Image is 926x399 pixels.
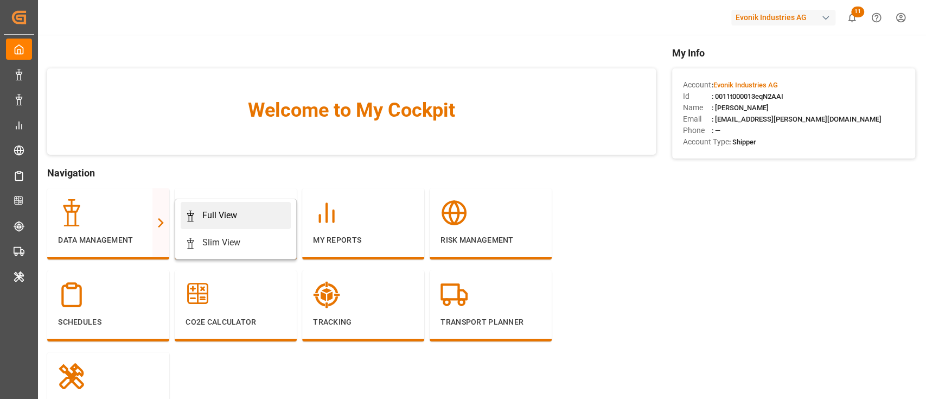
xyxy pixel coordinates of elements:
span: My Info [672,46,916,60]
p: Schedules [58,316,158,328]
span: Evonik Industries AG [713,81,778,89]
span: : [712,81,778,89]
span: Welcome to My Cockpit [69,96,634,125]
button: show 11 new notifications [840,5,864,30]
span: : 0011t000013eqN2AAI [712,92,783,100]
p: My Reports [313,235,413,246]
span: : [PERSON_NAME] [712,104,769,112]
div: Full View [202,209,237,222]
span: Phone [683,125,712,136]
p: Tracking [313,316,413,328]
a: Full View [181,202,291,229]
span: Email [683,113,712,125]
span: : Shipper [729,138,756,146]
span: : [EMAIL_ADDRESS][PERSON_NAME][DOMAIN_NAME] [712,115,882,123]
p: Transport Planner [440,316,541,328]
span: Name [683,102,712,113]
button: Help Center [864,5,889,30]
p: CO2e Calculator [186,316,286,328]
span: : — [712,126,720,135]
span: Id [683,91,712,102]
span: Account Type [683,136,729,148]
span: Account [683,79,712,91]
p: Data Management [58,235,158,246]
span: 11 [851,7,864,17]
div: Slim View [202,236,240,249]
button: Evonik Industries AG [731,7,840,28]
p: Risk Management [440,235,541,246]
a: Slim View [181,229,291,256]
span: Navigation [47,166,655,180]
div: Evonik Industries AG [731,10,835,26]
